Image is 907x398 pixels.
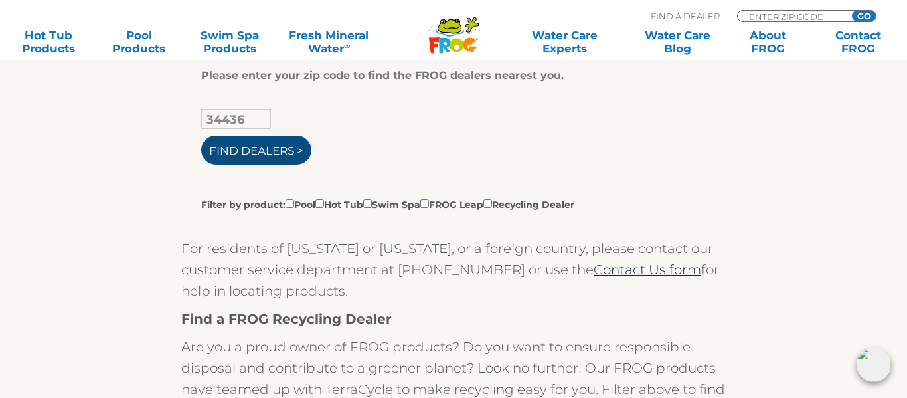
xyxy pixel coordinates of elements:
input: Filter by product:PoolHot TubSwim SpaFROG LeapRecycling Dealer [420,199,429,208]
a: Fresh MineralWater∞ [285,29,373,55]
input: Filter by product:PoolHot TubSwim SpaFROG LeapRecycling Dealer [483,199,492,208]
input: Find Dealers > [201,136,311,165]
div: Please enter your zip code to find the FROG dealers nearest you. [201,69,696,82]
a: PoolProducts [104,29,174,55]
input: Filter by product:PoolHot TubSwim SpaFROG LeapRecycling Dealer [363,199,372,208]
input: Filter by product:PoolHot TubSwim SpaFROG LeapRecycling Dealer [315,199,324,208]
p: For residents of [US_STATE] or [US_STATE], or a foreign country, please contact our customer serv... [181,238,726,302]
a: Contact Us form [594,262,701,278]
p: Find A Dealer [651,10,720,22]
sup: ∞ [344,41,350,50]
label: Filter by product: Pool Hot Tub Swim Spa FROG Leap Recycling Dealer [201,197,574,211]
a: Water CareExperts [507,29,621,55]
strong: Find a FROG Recycling Dealer [181,311,392,327]
a: AboutFROG [733,29,803,55]
input: Zip Code Form [748,11,837,22]
a: Hot TubProducts [13,29,84,55]
a: ContactFROG [823,29,894,55]
img: openIcon [857,348,891,382]
a: Water CareBlog [642,29,712,55]
input: GO [852,11,876,21]
input: Filter by product:PoolHot TubSwim SpaFROG LeapRecycling Dealer [286,199,294,208]
a: Swim SpaProducts [195,29,265,55]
